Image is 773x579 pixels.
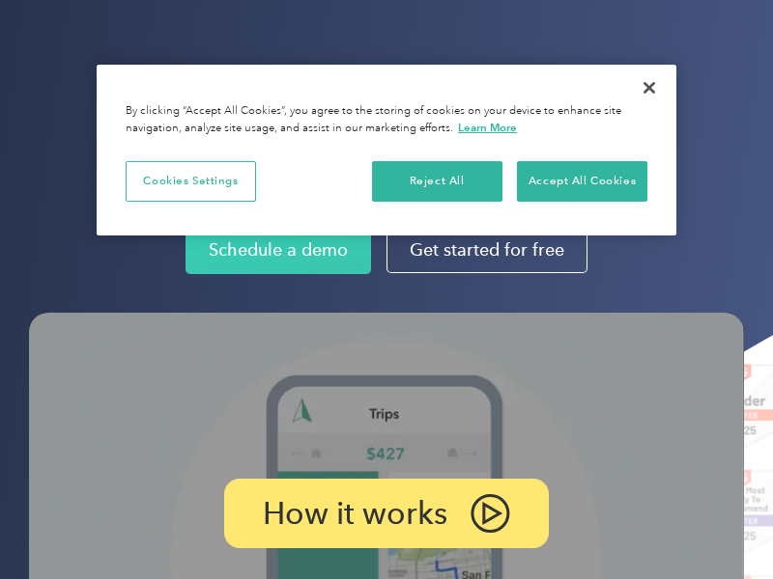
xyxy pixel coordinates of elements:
[628,67,671,109] button: Close
[186,226,371,274] a: Schedule a demo
[97,65,676,235] div: Privacy
[458,121,517,134] a: More information about your privacy, opens in a new tab
[517,161,647,202] button: Accept All Cookies
[263,502,447,525] p: How it works
[386,227,587,273] a: Get started for free
[126,161,256,202] button: Cookies Settings
[126,103,647,137] div: By clicking “Accept All Cookies”, you agree to the storing of cookies on your device to enhance s...
[372,161,502,202] button: Reject All
[97,65,676,235] div: Cookie banner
